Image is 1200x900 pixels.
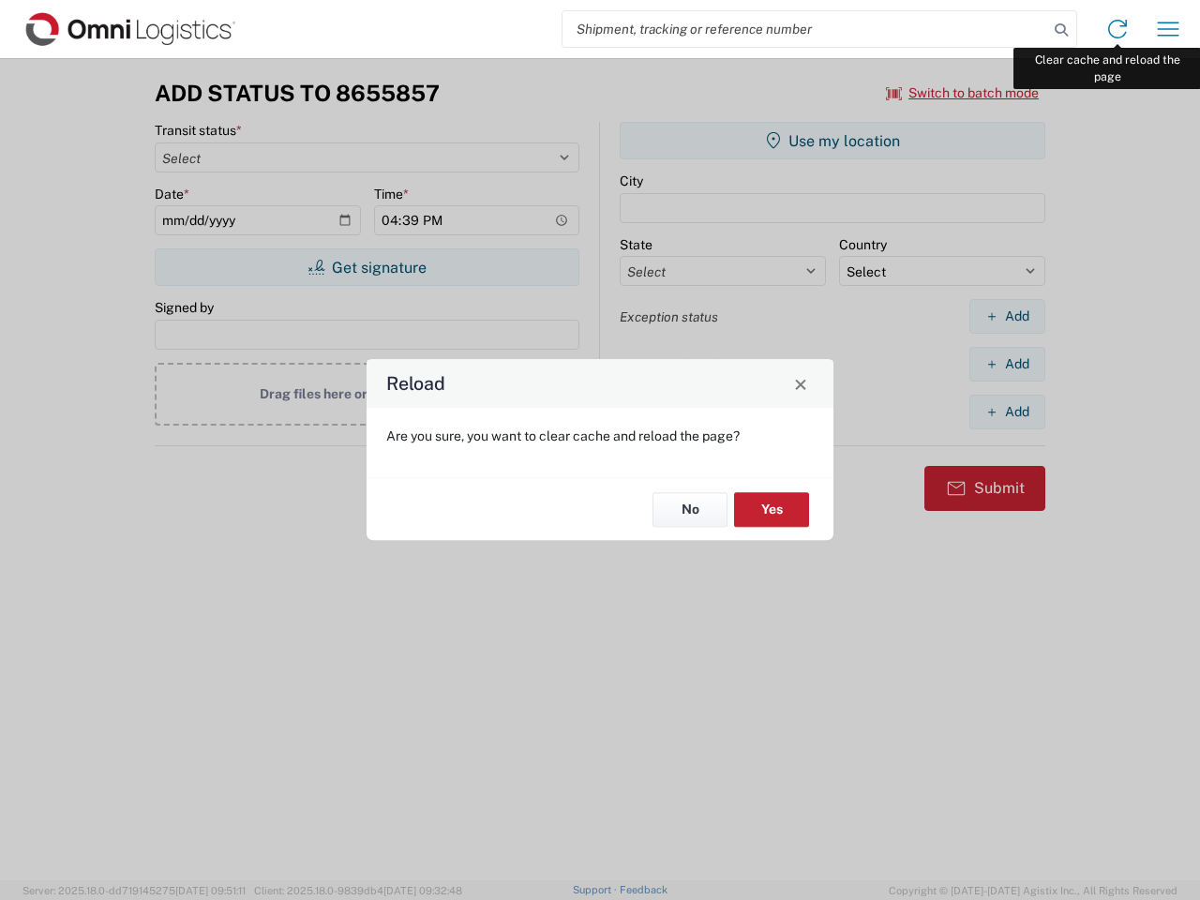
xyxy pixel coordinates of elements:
button: Yes [734,492,809,527]
p: Are you sure, you want to clear cache and reload the page? [386,427,814,444]
button: Close [787,370,814,397]
button: No [652,492,727,527]
h4: Reload [386,370,445,397]
input: Shipment, tracking or reference number [562,11,1048,47]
